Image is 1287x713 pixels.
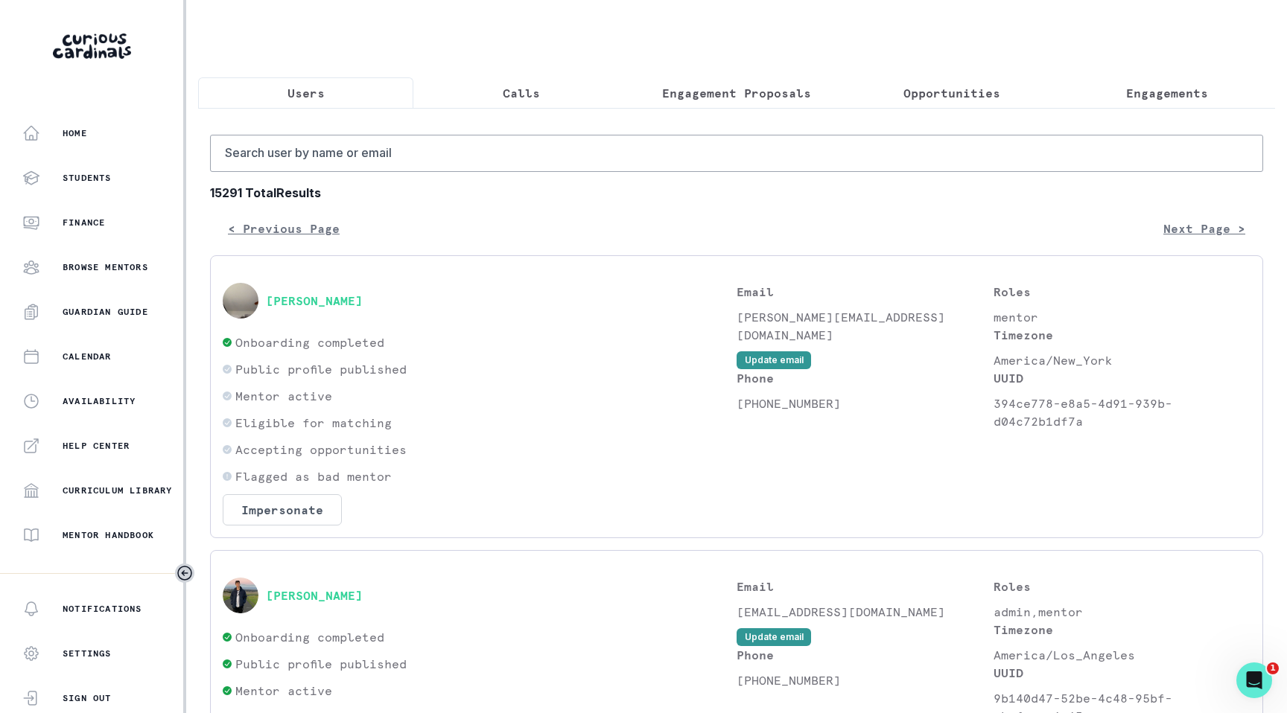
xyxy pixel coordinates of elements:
p: Mentor active [235,387,332,405]
p: [PHONE_NUMBER] [737,394,994,412]
p: America/New_York [994,351,1251,369]
p: America/Los_Angeles [994,646,1251,664]
button: [PERSON_NAME] [266,588,363,603]
button: Update email [737,628,811,646]
p: Engagement Proposals [662,84,811,102]
p: Help Center [63,440,130,452]
p: Engagements [1126,84,1208,102]
img: Curious Cardinals Logo [53,33,131,59]
button: Next Page > [1145,214,1263,243]
p: Accepting opportunities [235,441,407,458]
p: Roles [994,578,1251,595]
b: 15291 Total Results [210,184,1263,202]
p: Email [737,578,994,595]
p: Email [737,283,994,301]
p: UUID [994,664,1251,682]
p: mentor [994,308,1251,326]
p: Availability [63,395,136,407]
p: [PHONE_NUMBER] [737,671,994,689]
p: 394ce778-e8a5-4d91-939b-d04c72b1df7a [994,394,1251,430]
p: Timezone [994,621,1251,639]
p: [EMAIL_ADDRESS][DOMAIN_NAME] [737,603,994,621]
p: Guardian Guide [63,306,148,318]
button: [PERSON_NAME] [266,293,363,308]
button: Toggle sidebar [175,563,194,583]
button: < Previous Page [210,214,357,243]
p: Students [63,172,112,184]
span: 1 [1267,662,1279,674]
p: Onboarding completed [235,333,384,351]
p: Public profile published [235,655,407,673]
p: Phone [737,369,994,387]
p: [PERSON_NAME][EMAIL_ADDRESS][DOMAIN_NAME] [737,308,994,344]
p: Curriculum Library [63,485,173,496]
p: Opportunities [903,84,1000,102]
p: Phone [737,646,994,664]
p: Users [287,84,325,102]
p: Public profile published [235,360,407,378]
p: Mentor active [235,682,332,700]
p: Browse Mentors [63,261,148,273]
p: Calendar [63,351,112,362]
button: Update email [737,351,811,369]
p: Timezone [994,326,1251,344]
button: Impersonate [223,494,342,525]
p: Mentor Handbook [63,529,154,541]
p: Eligible for matching [235,414,392,432]
p: Notifications [63,603,142,615]
p: UUID [994,369,1251,387]
p: Settings [63,648,112,659]
p: Home [63,127,87,139]
p: admin,mentor [994,603,1251,621]
p: Calls [503,84,540,102]
p: Sign Out [63,692,112,704]
p: Roles [994,283,1251,301]
p: Onboarding completed [235,628,384,646]
iframe: Intercom live chat [1236,662,1272,698]
p: Flagged as bad mentor [235,467,392,485]
p: Finance [63,217,105,228]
